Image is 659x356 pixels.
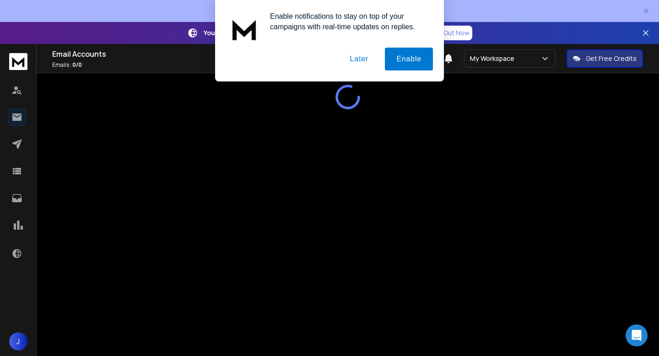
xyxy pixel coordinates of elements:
div: Enable notifications to stay on top of your campaigns with real-time updates on replies. [263,11,433,32]
button: Enable [385,48,433,70]
button: Later [338,48,379,70]
div: Open Intercom Messenger [626,324,648,346]
button: J [9,332,27,351]
img: notification icon [226,11,263,48]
